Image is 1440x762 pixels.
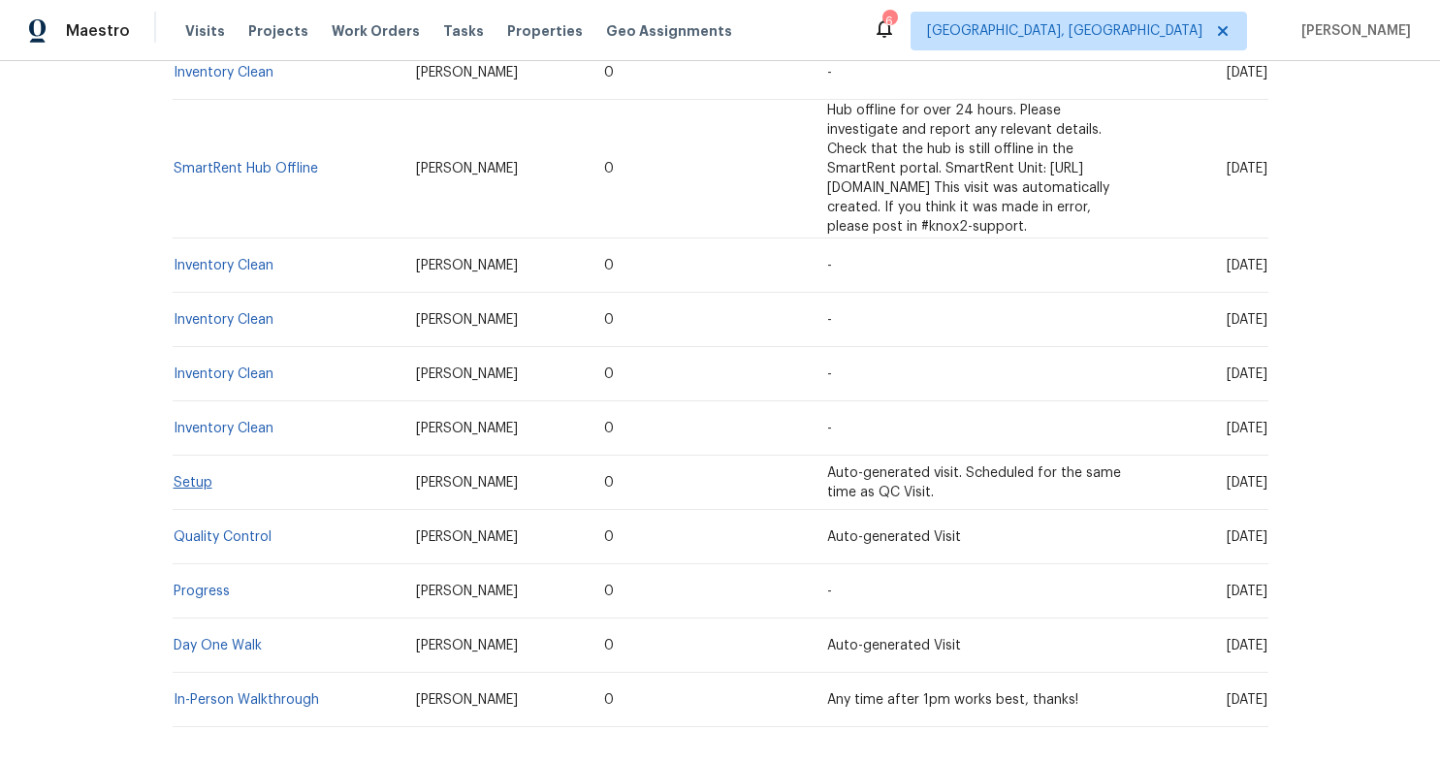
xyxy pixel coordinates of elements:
[66,21,130,41] span: Maestro
[416,476,518,490] span: [PERSON_NAME]
[174,693,319,707] a: In-Person Walkthrough
[1227,693,1267,707] span: [DATE]
[416,367,518,381] span: [PERSON_NAME]
[416,639,518,652] span: [PERSON_NAME]
[332,21,420,41] span: Work Orders
[1227,422,1267,435] span: [DATE]
[604,162,614,175] span: 0
[416,693,518,707] span: [PERSON_NAME]
[604,639,614,652] span: 0
[827,259,832,272] span: -
[927,21,1202,41] span: [GEOGRAPHIC_DATA], [GEOGRAPHIC_DATA]
[416,259,518,272] span: [PERSON_NAME]
[606,21,732,41] span: Geo Assignments
[174,530,272,544] a: Quality Control
[827,367,832,381] span: -
[827,422,832,435] span: -
[174,66,273,79] a: Inventory Clean
[1227,162,1267,175] span: [DATE]
[174,422,273,435] a: Inventory Clean
[827,104,1109,234] span: Hub offline for over 24 hours. Please investigate and report any relevant details. Check that the...
[416,313,518,327] span: [PERSON_NAME]
[248,21,308,41] span: Projects
[443,24,484,38] span: Tasks
[507,21,583,41] span: Properties
[827,639,961,652] span: Auto-generated Visit
[604,530,614,544] span: 0
[604,422,614,435] span: 0
[1227,66,1267,79] span: [DATE]
[174,585,230,598] a: Progress
[174,476,212,490] a: Setup
[882,12,896,31] div: 6
[1227,313,1267,327] span: [DATE]
[1227,476,1267,490] span: [DATE]
[1227,530,1267,544] span: [DATE]
[827,66,832,79] span: -
[604,66,614,79] span: 0
[416,66,518,79] span: [PERSON_NAME]
[174,367,273,381] a: Inventory Clean
[827,466,1121,499] span: Auto-generated visit. Scheduled for the same time as QC Visit.
[827,693,1078,707] span: Any time after 1pm works best, thanks!
[604,693,614,707] span: 0
[174,259,273,272] a: Inventory Clean
[416,162,518,175] span: [PERSON_NAME]
[827,585,832,598] span: -
[604,367,614,381] span: 0
[185,21,225,41] span: Visits
[1227,585,1267,598] span: [DATE]
[416,530,518,544] span: [PERSON_NAME]
[174,162,318,175] a: SmartRent Hub Offline
[1227,259,1267,272] span: [DATE]
[416,422,518,435] span: [PERSON_NAME]
[604,259,614,272] span: 0
[827,313,832,327] span: -
[1227,367,1267,381] span: [DATE]
[416,585,518,598] span: [PERSON_NAME]
[174,639,262,652] a: Day One Walk
[604,476,614,490] span: 0
[1227,639,1267,652] span: [DATE]
[174,313,273,327] a: Inventory Clean
[604,585,614,598] span: 0
[1294,21,1411,41] span: [PERSON_NAME]
[604,313,614,327] span: 0
[827,530,961,544] span: Auto-generated Visit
